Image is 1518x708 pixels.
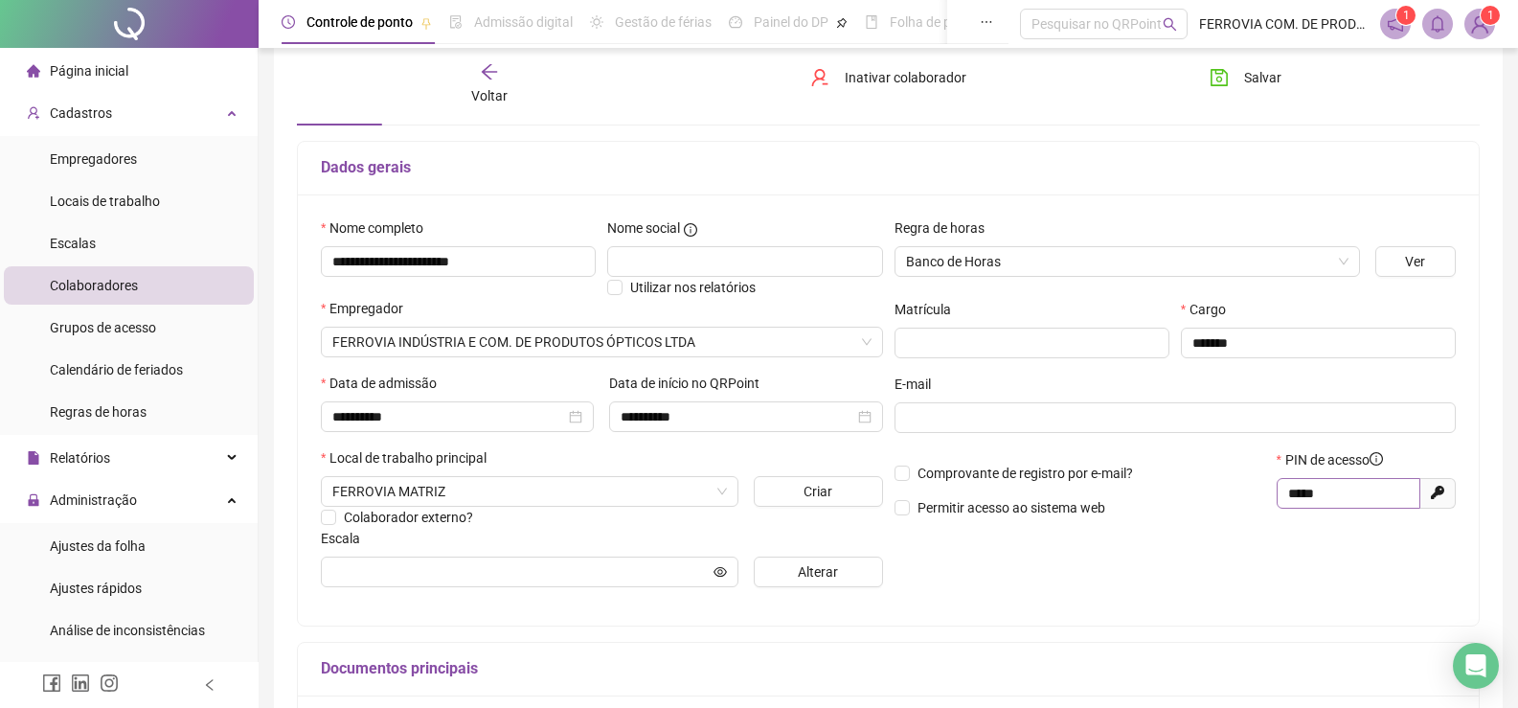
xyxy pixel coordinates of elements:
[332,328,872,356] span: FERROVIA INDÚSTRIA E COM. DE PRODUTOS ÓPTICOS LTDA
[754,557,883,587] button: Alterar
[729,15,742,29] span: dashboard
[50,151,137,167] span: Empregadores
[1405,251,1425,272] span: Ver
[321,298,416,319] label: Empregador
[1210,68,1229,87] span: save
[1403,9,1410,22] span: 1
[1387,15,1404,33] span: notification
[918,466,1133,481] span: Comprovante de registro por e-mail?
[615,14,712,30] span: Gestão de férias
[321,373,449,394] label: Data de admissão
[50,278,138,293] span: Colaboradores
[865,15,878,29] span: book
[590,15,603,29] span: sun
[50,320,156,335] span: Grupos de acesso
[1370,452,1383,466] span: info-circle
[906,247,1348,276] span: Banco de Horas
[980,15,993,29] span: ellipsis
[1181,299,1238,320] label: Cargo
[1487,9,1494,22] span: 1
[895,217,997,239] label: Regra de horas
[50,450,110,466] span: Relatórios
[50,623,205,638] span: Análise de inconsistências
[50,362,183,377] span: Calendário de feriados
[282,15,295,29] span: clock-circle
[754,14,828,30] span: Painel do DP
[796,62,981,93] button: Inativar colaborador
[27,493,40,507] span: lock
[50,492,137,508] span: Administração
[321,528,373,549] label: Escala
[1199,13,1369,34] span: FERROVIA COM. DE PRODUTOS ÓPTICOS LTDA
[100,674,119,693] span: instagram
[810,68,829,87] span: user-delete
[1375,246,1456,277] button: Ver
[1163,17,1177,32] span: search
[471,88,508,103] span: Voltar
[480,62,499,81] span: arrow-left
[684,223,697,237] span: info-circle
[50,404,147,420] span: Regras de horas
[1195,62,1296,93] button: Salvar
[321,217,436,239] label: Nome completo
[1465,10,1494,38] img: 83690
[50,538,146,554] span: Ajustes da folha
[630,280,756,295] span: Utilizar nos relatórios
[1481,6,1500,25] sup: Atualize o seu contato no menu Meus Dados
[203,678,216,692] span: left
[332,477,727,506] span: AVENIDA JOÃO PESSOA, 4557
[27,106,40,120] span: user-add
[804,481,832,502] span: Criar
[1244,67,1281,88] span: Salvar
[321,447,499,468] label: Local de trabalho principal
[71,674,90,693] span: linkedin
[754,476,883,507] button: Criar
[420,17,432,29] span: pushpin
[449,15,463,29] span: file-done
[50,105,112,121] span: Cadastros
[321,156,1456,179] h5: Dados gerais
[714,565,727,579] span: eye
[1396,6,1416,25] sup: 1
[321,657,1456,680] h5: Documentos principais
[1285,449,1383,470] span: PIN de acesso
[845,67,966,88] span: Inativar colaborador
[607,217,680,239] span: Nome social
[890,14,1012,30] span: Folha de pagamento
[50,236,96,251] span: Escalas
[27,64,40,78] span: home
[895,299,963,320] label: Matrícula
[50,581,142,596] span: Ajustes rápidos
[344,510,473,525] span: Colaborador externo?
[474,14,573,30] span: Admissão digital
[918,500,1105,515] span: Permitir acesso ao sistema web
[1453,643,1499,689] div: Open Intercom Messenger
[798,561,838,582] span: Alterar
[27,451,40,465] span: file
[895,374,943,395] label: E-mail
[50,194,160,209] span: Locais de trabalho
[836,17,848,29] span: pushpin
[306,14,413,30] span: Controle de ponto
[50,63,128,79] span: Página inicial
[609,373,772,394] label: Data de início no QRPoint
[1429,15,1446,33] span: bell
[42,674,61,693] span: facebook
